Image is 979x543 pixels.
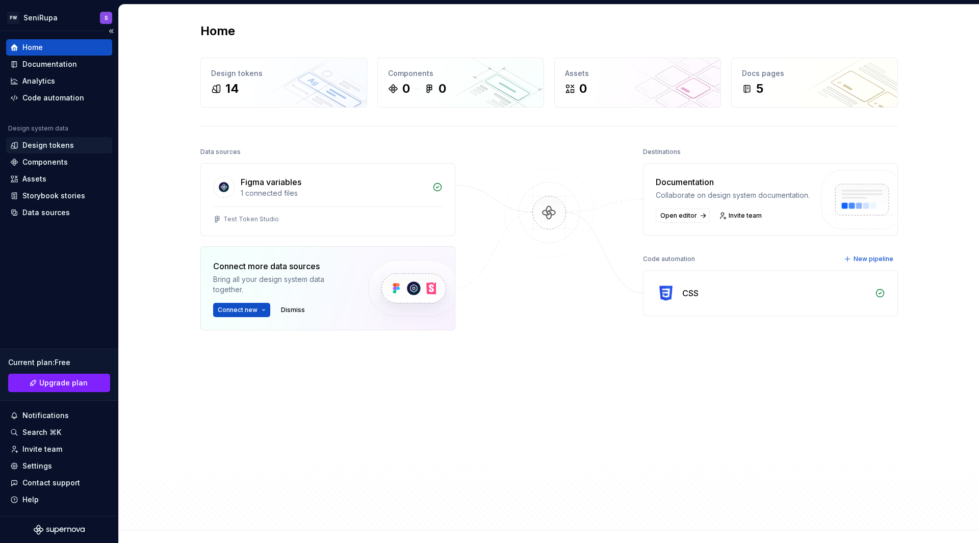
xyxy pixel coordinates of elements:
a: Storybook stories [6,188,112,204]
div: CSS [682,287,699,299]
div: Storybook stories [22,191,85,201]
div: Docs pages [742,68,887,79]
div: Notifications [22,410,69,421]
a: Invite team [716,209,766,223]
div: 14 [225,81,239,97]
a: Home [6,39,112,56]
div: Contact support [22,478,80,488]
div: Code automation [643,252,695,266]
div: Documentation [656,176,810,188]
svg: Supernova Logo [34,525,85,535]
a: Invite team [6,441,112,457]
div: 0 [439,81,446,97]
div: 5 [756,81,763,97]
a: Design tokens14 [200,58,367,108]
div: Documentation [22,59,77,69]
a: Design tokens [6,137,112,153]
a: Components00 [377,58,544,108]
a: Assets [6,171,112,187]
div: PW [7,12,19,24]
div: Current plan : Free [8,357,110,368]
button: Notifications [6,407,112,424]
div: Home [22,42,43,53]
span: New pipeline [854,255,893,263]
div: Data sources [200,145,241,159]
a: Documentation [6,56,112,72]
div: Design tokens [211,68,356,79]
div: SeniRupa [23,13,58,23]
span: Connect new [218,306,257,314]
a: Components [6,154,112,170]
a: Code automation [6,90,112,106]
div: Destinations [643,145,681,159]
div: Settings [22,461,52,471]
button: Contact support [6,475,112,491]
div: Help [22,495,39,505]
button: New pipeline [841,252,898,266]
button: Help [6,492,112,508]
div: Bring all your design system data together. [213,274,351,295]
a: Figma variables1 connected filesTest Token Studio [200,163,455,236]
div: Test Token Studio [223,215,279,223]
span: Open editor [660,212,697,220]
a: Analytics [6,73,112,89]
div: Design system data [8,124,68,133]
a: Assets0 [554,58,721,108]
div: Figma variables [241,176,301,188]
div: Assets [565,68,710,79]
span: Dismiss [281,306,305,314]
span: Invite team [729,212,762,220]
div: 0 [579,81,587,97]
div: Connect more data sources [213,260,351,272]
div: Collaborate on design system documentation. [656,190,810,200]
div: 1 connected files [241,188,426,198]
button: Connect new [213,303,270,317]
h2: Home [200,23,235,39]
a: Upgrade plan [8,374,110,392]
a: Open editor [656,209,710,223]
button: Search ⌘K [6,424,112,441]
a: Settings [6,458,112,474]
span: Upgrade plan [39,378,88,388]
div: Assets [22,174,46,184]
div: Search ⌘K [22,427,61,437]
div: Components [388,68,533,79]
div: Analytics [22,76,55,86]
div: Data sources [22,208,70,218]
div: Code automation [22,93,84,103]
div: Design tokens [22,140,74,150]
a: Data sources [6,204,112,221]
a: Docs pages5 [731,58,898,108]
button: Collapse sidebar [104,24,118,38]
div: Invite team [22,444,62,454]
div: 0 [402,81,410,97]
button: Dismiss [276,303,310,317]
div: Components [22,157,68,167]
div: S [105,14,108,22]
button: PWSeniRupaS [2,7,116,29]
